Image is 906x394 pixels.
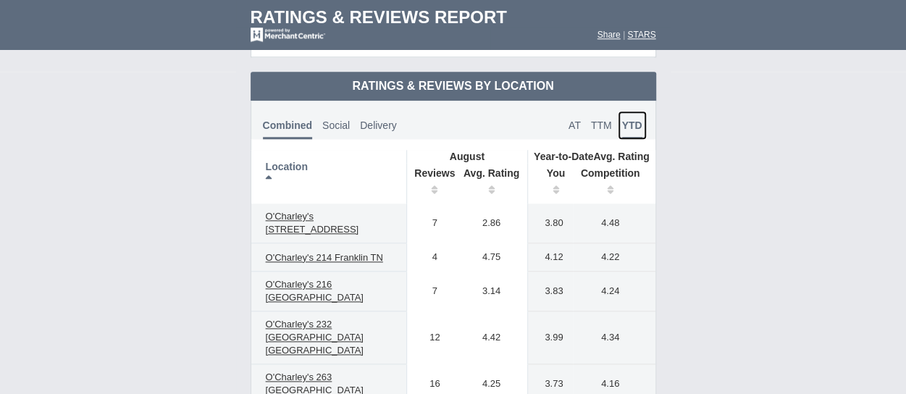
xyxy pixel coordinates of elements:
[528,204,573,243] td: 3.80
[322,120,350,131] span: Social
[263,120,312,139] span: Combined
[528,243,573,272] td: 4.12
[266,279,364,303] span: O'Charley's 216 [GEOGRAPHIC_DATA]
[456,204,528,243] td: 2.86
[406,163,456,204] th: Reviews: activate to sort column ascending
[406,150,527,163] th: August
[573,272,655,311] td: 4.24
[266,319,364,356] span: O'Charley's 232 [GEOGRAPHIC_DATA] [GEOGRAPHIC_DATA]
[573,204,655,243] td: 4.48
[456,163,528,204] th: Avg. Rating: activate to sort column ascending
[591,120,612,131] span: TTM
[573,311,655,364] td: 4.34
[456,272,528,311] td: 3.14
[456,311,528,364] td: 4.42
[622,120,642,139] span: YTD
[406,204,456,243] td: 7
[573,163,655,204] th: Competition : activate to sort column ascending
[623,30,625,40] span: |
[528,150,655,163] th: Avg. Rating
[597,30,621,40] a: Share
[406,272,456,311] td: 7
[456,243,528,272] td: 4.75
[534,151,593,162] span: Year-to-Date
[251,150,407,204] th: Location: activate to sort column descending
[406,243,456,272] td: 4
[573,243,655,272] td: 4.22
[406,311,456,364] td: 12
[259,208,399,238] a: O'Charley's [STREET_ADDRESS]
[251,72,656,101] td: Ratings & Reviews by Location
[259,249,390,267] a: O'Charley's 214 Franklin TN
[251,28,325,42] img: mc-powered-by-logo-white-103.png
[360,120,397,131] span: Delivery
[528,272,573,311] td: 3.83
[266,211,359,235] span: O'Charley's [STREET_ADDRESS]
[528,163,573,204] th: You: activate to sort column ascending
[627,30,655,40] a: STARS
[266,252,383,263] span: O'Charley's 214 Franklin TN
[528,311,573,364] td: 3.99
[259,276,399,306] a: O'Charley's 216 [GEOGRAPHIC_DATA]
[569,120,581,131] span: AT
[259,316,399,359] a: O'Charley's 232 [GEOGRAPHIC_DATA] [GEOGRAPHIC_DATA]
